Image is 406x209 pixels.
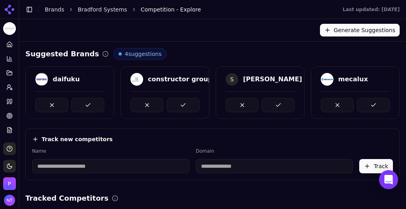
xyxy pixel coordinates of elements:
[4,195,15,206] img: Nate Tower
[45,6,327,13] nav: breadcrumb
[148,75,213,84] div: constructor group
[25,193,109,204] h2: Tracked Competitors
[141,6,201,13] span: Competition - Explore
[45,6,64,13] a: Brands
[32,148,190,154] label: Name
[196,148,353,154] label: Domain
[3,22,16,35] button: Current brand: Bradford Systems
[42,135,113,143] h4: Track new competitors
[35,73,48,86] img: daifuku
[53,75,80,84] div: daifuku
[78,6,127,13] a: Bradford Systems
[125,50,162,58] span: 4 suggestions
[4,195,15,206] button: Open user button
[359,159,393,173] button: Track
[3,22,16,35] img: Bradford Systems
[3,177,16,190] button: Open organization switcher
[3,177,16,190] img: Perrill
[379,170,398,189] div: Open Intercom Messenger
[25,48,99,59] h2: Suggested Brands
[320,24,400,36] button: Generate Suggestions
[338,75,368,84] div: mecalux
[343,6,400,13] div: Last updated: [DATE]
[321,73,333,86] img: mecalux
[130,73,143,86] img: constructor group
[243,75,340,84] div: [PERSON_NAME] industries
[226,73,238,86] span: S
